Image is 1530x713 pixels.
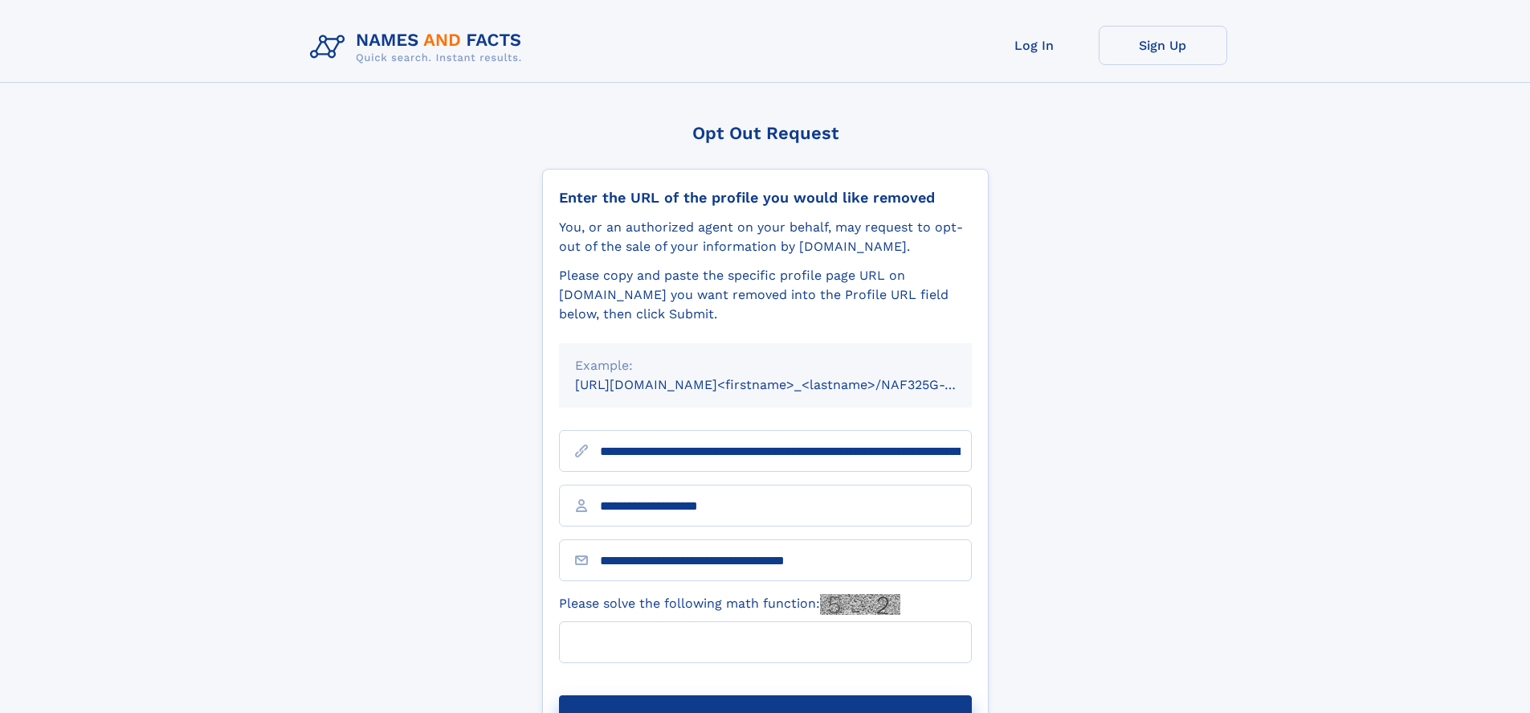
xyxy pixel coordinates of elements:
[1099,26,1227,65] a: Sign Up
[542,123,989,143] div: Opt Out Request
[559,218,972,256] div: You, or an authorized agent on your behalf, may request to opt-out of the sale of your informatio...
[304,26,535,69] img: Logo Names and Facts
[575,377,1002,392] small: [URL][DOMAIN_NAME]<firstname>_<lastname>/NAF325G-xxxxxxxx
[970,26,1099,65] a: Log In
[559,266,972,324] div: Please copy and paste the specific profile page URL on [DOMAIN_NAME] you want removed into the Pr...
[559,594,900,615] label: Please solve the following math function:
[559,189,972,207] div: Enter the URL of the profile you would like removed
[575,356,956,375] div: Example:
